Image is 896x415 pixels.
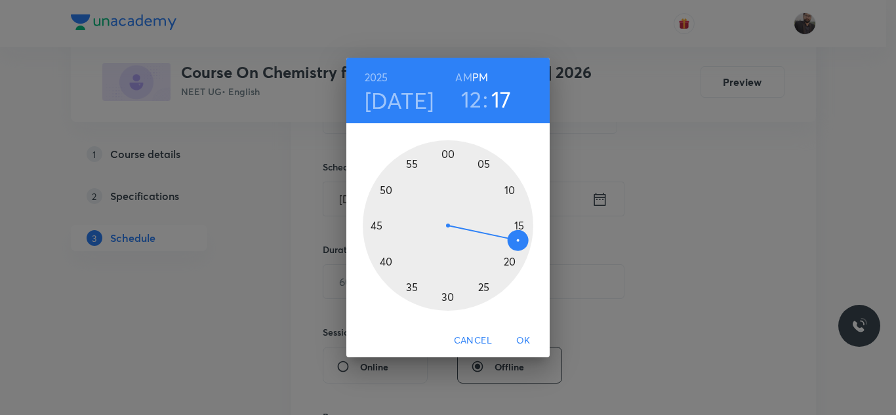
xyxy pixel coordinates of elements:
[502,328,544,353] button: OK
[508,332,539,349] span: OK
[455,68,472,87] button: AM
[449,328,497,353] button: Cancel
[483,85,488,113] h3: :
[491,85,512,113] button: 17
[461,85,482,113] button: 12
[365,68,388,87] button: 2025
[365,87,434,114] button: [DATE]
[472,68,488,87] button: PM
[454,332,492,349] span: Cancel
